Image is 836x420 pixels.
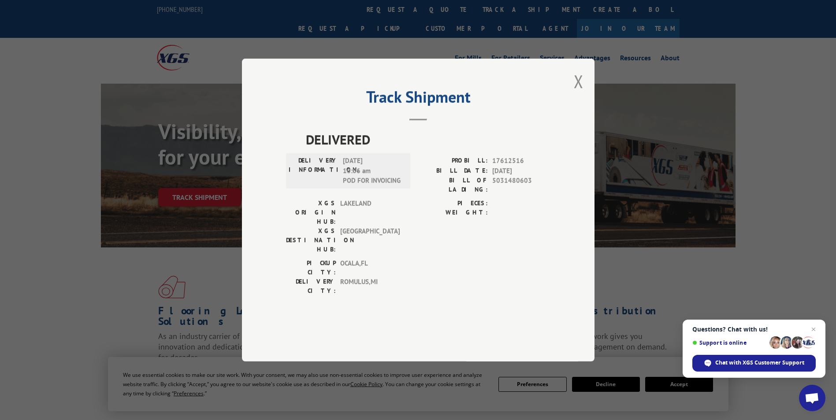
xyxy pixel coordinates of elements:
label: PICKUP CITY: [286,258,336,277]
label: BILL DATE: [418,166,488,176]
span: Chat with XGS Customer Support [715,359,804,367]
div: Open chat [799,385,825,411]
label: PROBILL: [418,156,488,166]
button: Close modal [574,70,583,93]
label: XGS DESTINATION HUB: [286,226,336,254]
span: Support is online [692,339,766,346]
label: WEIGHT: [418,208,488,217]
span: [DATE] 10:06 am POD FOR INVOICING [343,156,402,186]
span: LAKELAND [340,199,400,226]
label: BILL OF LADING: [418,176,488,194]
span: 17612516 [492,156,550,166]
span: [GEOGRAPHIC_DATA] [340,226,400,254]
label: XGS ORIGIN HUB: [286,199,336,226]
span: Close chat [808,324,819,335]
span: [DATE] [492,166,550,176]
span: OCALA , FL [340,258,400,277]
label: DELIVERY INFORMATION: [289,156,338,186]
span: ROMULUS , MI [340,277,400,295]
h2: Track Shipment [286,91,550,107]
span: DELIVERED [306,129,550,149]
div: Chat with XGS Customer Support [692,355,816,372]
span: 5031480603 [492,176,550,194]
label: PIECES: [418,199,488,208]
span: Questions? Chat with us! [692,326,816,333]
label: DELIVERY CITY: [286,277,336,295]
